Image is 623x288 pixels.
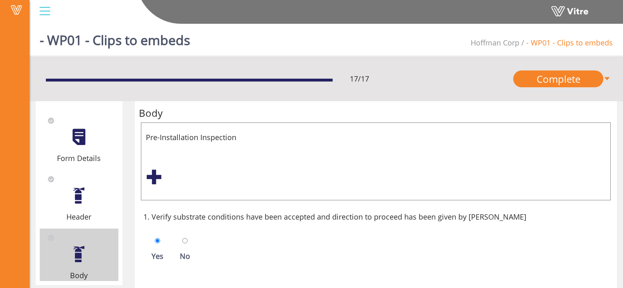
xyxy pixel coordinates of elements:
[519,37,613,48] li: - WP01 - Clips to embeds
[40,152,118,164] div: Form Details
[139,105,613,121] div: Body
[40,211,118,222] div: Header
[146,132,236,143] span: Pre-Installation Inspection
[603,70,611,87] span: caret-down
[471,38,519,48] span: 210
[180,250,190,262] div: No
[513,70,603,87] a: Complete
[40,270,118,281] div: Body
[350,73,369,84] span: 17 / 17
[40,20,190,55] h1: - WP01 - Clips to embeds
[152,250,163,262] div: Yes
[143,211,526,222] span: 1. Verify substrate conditions have been accepted and direction to proceed has been given by [PER...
